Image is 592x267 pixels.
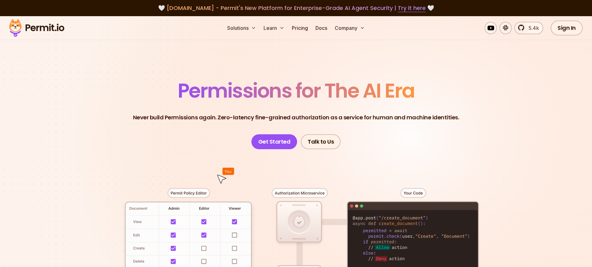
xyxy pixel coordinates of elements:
button: Learn [261,22,287,34]
a: Sign In [551,21,583,35]
a: Get Started [251,134,297,149]
a: 5.4k [514,22,543,34]
p: Never build Permissions again. Zero-latency fine-grained authorization as a service for human and... [133,113,459,122]
a: Try it here [398,4,426,12]
span: Permissions for The AI Era [178,77,415,104]
img: Permit logo [6,17,67,39]
span: [DOMAIN_NAME] - Permit's New Platform for Enterprise-Grade AI Agent Security | [167,4,426,12]
button: Company [332,22,367,34]
div: 🤍 🤍 [15,4,577,12]
a: Pricing [289,22,310,34]
a: Talk to Us [301,134,341,149]
button: Solutions [225,22,259,34]
span: 5.4k [525,24,539,32]
a: Docs [313,22,330,34]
